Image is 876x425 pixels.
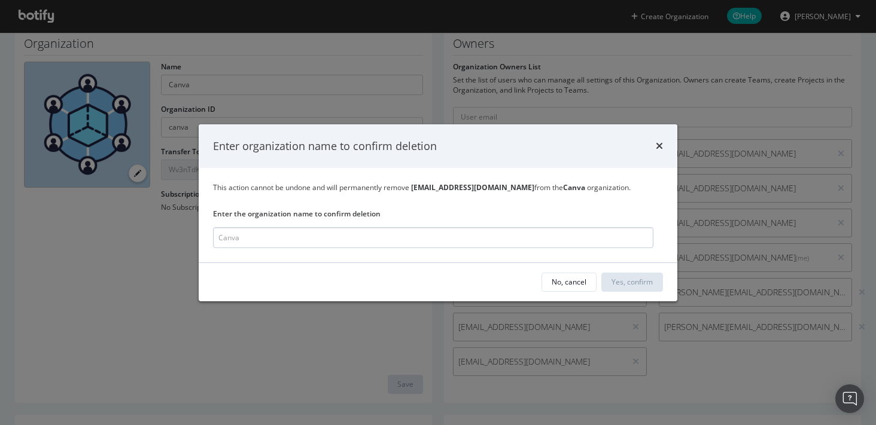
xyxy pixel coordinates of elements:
button: No, cancel [542,273,597,292]
div: modal [199,124,677,301]
b: [EMAIL_ADDRESS][DOMAIN_NAME] [411,182,534,192]
div: times [656,138,663,154]
div: Yes, confirm [612,277,653,287]
button: Yes, confirm [601,273,663,292]
b: Canva [563,182,585,192]
div: This action cannot be undone and will permanently remove from the organization. [213,182,663,192]
label: Enter the organization name to confirm deletion [213,209,653,219]
div: No, cancel [552,277,586,287]
div: Open Intercom Messenger [835,384,864,413]
input: Canva [213,227,653,248]
div: Enter organization name to confirm deletion [213,138,437,154]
